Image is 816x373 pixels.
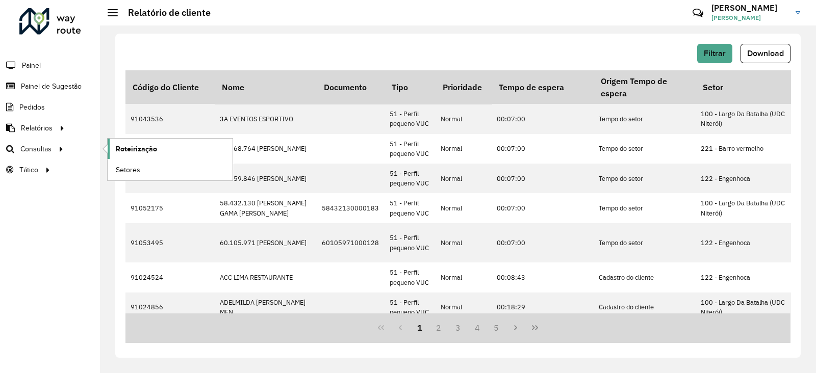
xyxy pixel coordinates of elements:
[385,223,436,263] td: 51 - Perfil pequeno VUC
[594,104,696,134] td: Tempo do setor
[696,223,798,263] td: 122 - Engenhoca
[594,70,696,104] th: Origem Tempo de espera
[436,70,492,104] th: Prioridade
[436,193,492,223] td: Normal
[436,164,492,193] td: Normal
[215,134,317,164] td: 49.268.764 [PERSON_NAME]
[118,7,211,18] h2: Relatório de cliente
[711,3,788,13] h3: [PERSON_NAME]
[594,193,696,223] td: Tempo do setor
[696,164,798,193] td: 122 - Engenhoca
[215,292,317,322] td: ADELMILDA [PERSON_NAME] MEN
[436,223,492,263] td: Normal
[506,318,525,337] button: Next Page
[116,144,157,154] span: Roteirização
[385,104,436,134] td: 51 - Perfil pequeno VUC
[125,292,215,322] td: 91024856
[704,49,726,58] span: Filtrar
[385,70,436,104] th: Tipo
[594,223,696,263] td: Tempo do setor
[492,70,594,104] th: Tempo de espera
[317,70,385,104] th: Documento
[19,165,38,175] span: Tático
[215,104,317,134] td: 3A EVENTOS ESPORTIVO
[696,262,798,292] td: 122 - Engenhoca
[436,104,492,134] td: Normal
[125,134,215,164] td: 91042856
[492,134,594,164] td: 00:07:00
[492,223,594,263] td: 00:07:00
[385,164,436,193] td: 51 - Perfil pequeno VUC
[436,134,492,164] td: Normal
[696,104,798,134] td: 100 - Largo Da Batalha (UDC Niterói)
[215,70,317,104] th: Nome
[410,318,429,337] button: 1
[125,104,215,134] td: 91043536
[125,262,215,292] td: 91024524
[696,134,798,164] td: 221 - Barro vermelho
[696,292,798,322] td: 100 - Largo Da Batalha (UDC Niterói)
[594,292,696,322] td: Cadastro do cliente
[711,13,788,22] span: [PERSON_NAME]
[385,262,436,292] td: 51 - Perfil pequeno VUC
[436,292,492,322] td: Normal
[21,123,53,134] span: Relatórios
[125,223,215,263] td: 91053495
[317,223,385,263] td: 60105971000128
[317,193,385,223] td: 58432130000183
[525,318,545,337] button: Last Page
[487,318,506,337] button: 5
[492,262,594,292] td: 00:08:43
[215,193,317,223] td: 58.432.130 [PERSON_NAME] GAMA [PERSON_NAME]
[385,292,436,322] td: 51 - Perfil pequeno VUC
[22,60,41,71] span: Painel
[116,165,140,175] span: Setores
[215,262,317,292] td: ACC LIMA RESTAURANTE
[215,164,317,193] td: 54.259.846 [PERSON_NAME]
[385,193,436,223] td: 51 - Perfil pequeno VUC
[594,134,696,164] td: Tempo do setor
[385,134,436,164] td: 51 - Perfil pequeno VUC
[492,292,594,322] td: 00:18:29
[492,193,594,223] td: 00:07:00
[492,164,594,193] td: 00:07:00
[108,159,233,180] a: Setores
[215,223,317,263] td: 60.105.971 [PERSON_NAME]
[687,2,709,24] a: Contato Rápido
[436,262,492,292] td: Normal
[741,44,790,63] button: Download
[747,49,784,58] span: Download
[697,44,732,63] button: Filtrar
[429,318,448,337] button: 2
[125,193,215,223] td: 91052175
[125,70,215,104] th: Código do Cliente
[468,318,487,337] button: 4
[448,318,468,337] button: 3
[594,262,696,292] td: Cadastro do cliente
[492,104,594,134] td: 00:07:00
[21,81,82,92] span: Painel de Sugestão
[20,144,52,154] span: Consultas
[696,70,798,104] th: Setor
[108,139,233,159] a: Roteirização
[696,193,798,223] td: 100 - Largo Da Batalha (UDC Niterói)
[19,102,45,113] span: Pedidos
[594,164,696,193] td: Tempo do setor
